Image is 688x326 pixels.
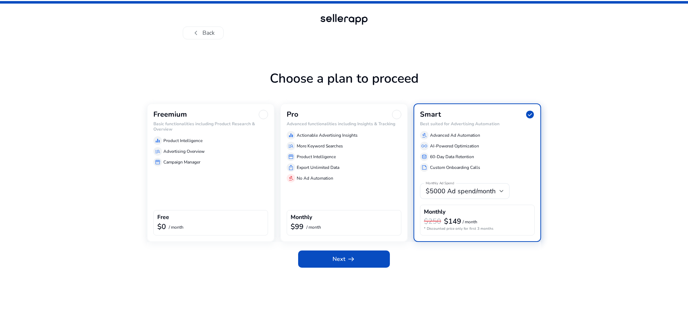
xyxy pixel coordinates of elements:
b: $99 [291,222,304,232]
mat-label: Monthly Ad Spend [426,181,454,186]
h6: Advanced functionalities including Insights & Tracking [287,121,401,126]
h6: Best suited for Advertising Automation [420,121,535,126]
span: gavel [421,132,427,138]
h4: Monthly [291,214,312,221]
span: arrow_right_alt [347,255,355,263]
h6: Basic functionalities including Product Research & Overview [153,121,268,132]
p: Export Unlimited Data [297,164,339,171]
h4: Monthly [424,209,445,215]
p: / month [169,225,183,230]
span: storefront [155,159,161,165]
h3: Smart [420,110,441,119]
h1: Choose a plan to proceed [147,71,541,103]
p: Campaign Manager [163,159,200,165]
p: Custom Onboarding Calls [430,164,480,171]
span: ios_share [288,165,294,170]
span: chevron_left [192,29,200,37]
button: chevron_leftBack [183,26,224,39]
span: gavel [288,175,294,181]
span: all_inclusive [421,143,427,149]
p: AI-Powered Optimization [430,143,479,149]
span: storefront [288,154,294,160]
h4: Free [157,214,169,221]
span: check_circle [525,110,535,119]
p: Advanced Ad Automation [430,132,480,138]
p: 60-Day Data Retention [430,154,474,160]
p: Advertising Overview [163,148,205,155]
p: Product Intelligence [297,154,336,160]
button: Nextarrow_right_alt [298,250,390,268]
span: equalizer [288,132,294,138]
h3: Freemium [153,110,187,119]
b: $149 [444,216,461,226]
span: $5000 Ad spend/month [426,187,496,195]
span: manage_search [155,149,161,154]
b: $0 [157,222,166,232]
h3: $250 [424,217,441,226]
span: equalizer [155,138,161,143]
p: Actionable Advertising Insights [297,132,358,138]
p: / month [306,225,321,230]
h3: Pro [287,110,298,119]
span: Next [333,255,355,263]
p: More Keyword Searches [297,143,343,149]
p: / month [463,220,477,224]
span: manage_search [288,143,294,149]
span: summarize [421,165,427,170]
p: No Ad Automation [297,175,333,181]
p: Product Intelligence [163,137,202,144]
p: * Discounted price only for first 3 months [424,226,531,232]
span: database [421,154,427,160]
